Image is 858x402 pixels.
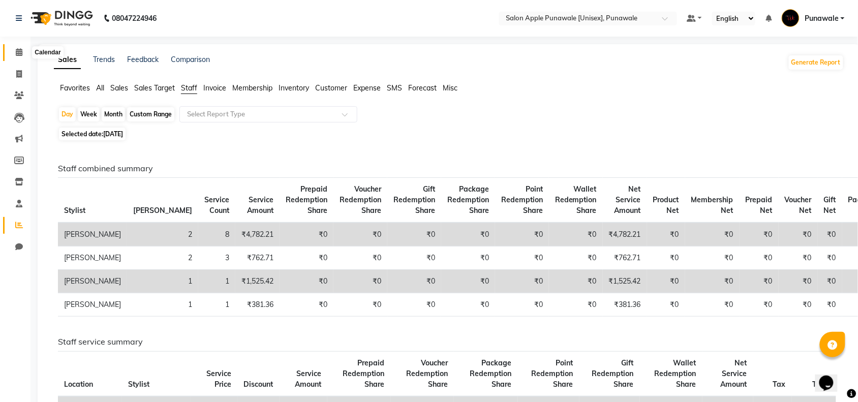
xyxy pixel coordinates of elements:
span: Invoice [203,83,226,92]
div: Custom Range [127,107,174,121]
td: ₹0 [818,270,842,293]
td: ₹0 [280,270,333,293]
td: ₹0 [685,293,740,317]
a: Feedback [127,55,159,64]
span: Membership [232,83,272,92]
td: ₹0 [779,246,818,270]
span: Forecast [408,83,437,92]
td: ₹762.71 [235,246,280,270]
td: 1 [198,293,235,317]
span: Stylist [64,206,85,215]
span: Expense [353,83,381,92]
div: Calendar [32,47,63,59]
td: ₹0 [387,270,441,293]
td: ₹0 [387,246,441,270]
iframe: chat widget [815,361,848,392]
span: Voucher Net [785,195,812,215]
span: Package Redemption Share [447,184,489,215]
td: ₹0 [647,246,685,270]
span: Stylist [128,380,149,389]
td: ₹0 [740,270,779,293]
td: ₹0 [647,293,685,317]
span: Service Amount [247,195,273,215]
td: ₹0 [387,223,441,246]
span: Voucher Redemption Share [340,184,381,215]
td: ₹0 [333,223,387,246]
h6: Staff combined summary [58,164,836,173]
td: ₹0 [495,293,549,317]
span: Net Service Amount [721,358,747,389]
span: Staff [181,83,197,92]
td: ₹0 [740,223,779,246]
span: [DATE] [103,130,123,138]
td: ₹381.36 [235,293,280,317]
td: ₹0 [685,246,740,270]
td: ₹0 [818,246,842,270]
td: ₹0 [280,246,333,270]
td: ₹0 [387,293,441,317]
td: [PERSON_NAME] [58,246,127,270]
span: Prepaid Redemption Share [343,358,385,389]
td: ₹0 [549,246,603,270]
span: Membership Net [691,195,733,215]
span: Inventory [279,83,309,92]
td: ₹0 [647,270,685,293]
span: Voucher Redemption Share [406,358,448,389]
span: Selected date: [59,128,126,140]
span: Total [813,380,830,389]
span: Service Amount [295,369,321,389]
td: ₹0 [280,293,333,317]
td: 1 [127,270,198,293]
td: [PERSON_NAME] [58,270,127,293]
b: 08047224946 [112,4,157,33]
button: Generate Report [789,55,843,70]
span: Package Redemption Share [470,358,512,389]
td: ₹0 [779,223,818,246]
span: Service Count [204,195,229,215]
span: Point Redemption Share [532,358,573,389]
span: Punawale [805,13,839,24]
td: ₹0 [333,270,387,293]
span: Gift Redemption Share [393,184,435,215]
span: SMS [387,83,402,92]
span: Product Net [653,195,679,215]
span: Wallet Redemption Share [555,184,597,215]
td: ₹0 [549,223,603,246]
td: ₹381.36 [603,293,647,317]
td: 1 [198,270,235,293]
td: ₹0 [495,270,549,293]
span: Location [64,380,93,389]
span: Discount [244,380,273,389]
td: ₹0 [549,293,603,317]
span: Misc [443,83,457,92]
span: Net Service Amount [615,184,641,215]
h6: Staff service summary [58,337,836,347]
td: 2 [127,223,198,246]
td: ₹4,782.21 [603,223,647,246]
span: Prepaid Redemption Share [286,184,327,215]
a: Trends [93,55,115,64]
span: Gift Redemption Share [592,358,634,389]
span: [PERSON_NAME] [133,206,192,215]
td: 3 [198,246,235,270]
td: ₹0 [441,270,495,293]
span: Gift Net [824,195,836,215]
td: ₹0 [441,223,495,246]
td: ₹0 [280,223,333,246]
span: Wallet Redemption Share [655,358,696,389]
img: Punawale [782,9,800,27]
td: ₹0 [333,246,387,270]
td: ₹1,525.42 [235,270,280,293]
span: Sales [110,83,128,92]
td: ₹4,782.21 [235,223,280,246]
td: ₹0 [740,293,779,317]
td: ₹0 [818,293,842,317]
div: Day [59,107,76,121]
span: Point Redemption Share [501,184,543,215]
td: 2 [127,246,198,270]
div: Week [78,107,100,121]
td: ₹0 [441,293,495,317]
td: ₹0 [779,270,818,293]
td: ₹0 [685,223,740,246]
td: ₹0 [647,223,685,246]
